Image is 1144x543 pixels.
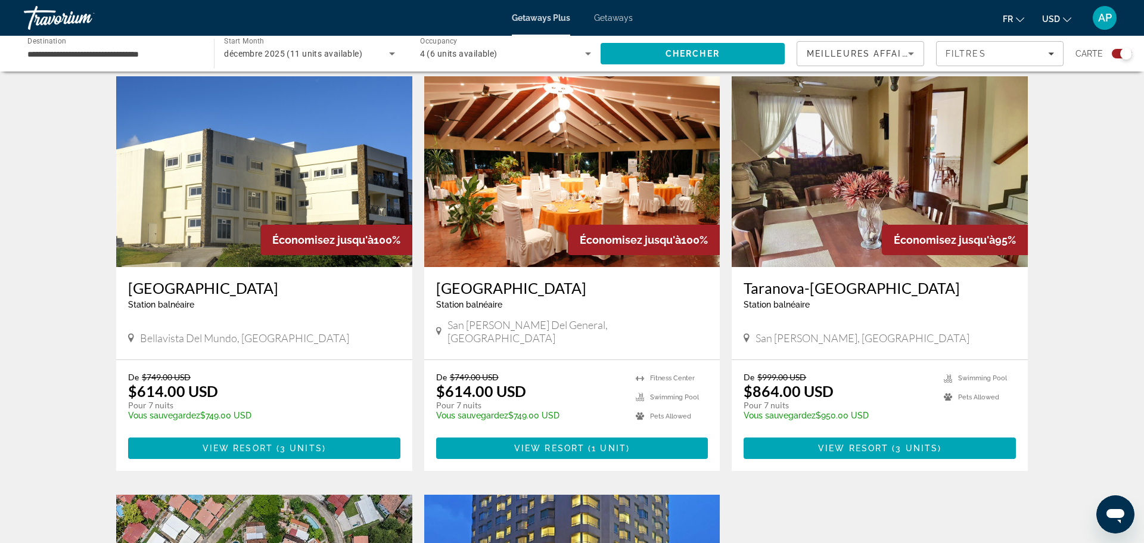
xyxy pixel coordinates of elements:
button: Change currency [1042,10,1071,27]
span: $749.00 USD [142,372,191,382]
span: Économisez jusqu'à [580,234,681,246]
span: ( ) [585,443,630,453]
iframe: Bouton de lancement de la fenêtre de messagerie [1096,495,1134,533]
a: Taranova-[GEOGRAPHIC_DATA] [744,279,1016,297]
span: View Resort [203,443,273,453]
span: Chercher [666,49,720,58]
button: Filters [936,41,1064,66]
button: Change language [1003,10,1024,27]
p: $614.00 USD [128,382,218,400]
a: [GEOGRAPHIC_DATA] [436,279,708,297]
span: Vous sauvegardez [744,411,816,420]
span: Fitness Center [650,374,695,382]
p: $749.00 USD [436,411,624,420]
span: 3 units [896,443,938,453]
img: Horizonte Hotel Spa & Resort [116,76,412,267]
span: décembre 2025 (11 units available) [224,49,362,58]
span: Destination [27,36,66,45]
span: San [PERSON_NAME] del General, [GEOGRAPHIC_DATA] [447,318,708,345]
input: Select destination [27,47,198,61]
span: Pets Allowed [958,393,999,401]
a: Getaways Plus [512,13,570,23]
p: $950.00 USD [744,411,932,420]
span: Swimming Pool [958,374,1007,382]
span: AP [1098,12,1112,24]
span: De [128,372,139,382]
span: Station balnéaire [436,300,502,309]
span: View Resort [514,443,585,453]
a: [GEOGRAPHIC_DATA] [128,279,400,297]
p: Pour 7 nuits [744,400,932,411]
span: Meilleures affaires [807,49,921,58]
span: USD [1042,14,1060,24]
span: San [PERSON_NAME], [GEOGRAPHIC_DATA] [756,331,969,345]
div: 100% [260,225,412,255]
div: 100% [568,225,720,255]
span: 4 (6 units available) [420,49,498,58]
a: Getaways [594,13,633,23]
span: Occupancy [420,37,458,45]
button: Search [601,43,785,64]
p: $864.00 USD [744,382,834,400]
span: Start Month [224,37,264,45]
p: $614.00 USD [436,382,526,400]
span: $999.00 USD [757,372,806,382]
span: Carte [1075,45,1103,62]
span: Station balnéaire [744,300,810,309]
span: Vous sauvegardez [128,411,200,420]
span: Pets Allowed [650,412,691,420]
img: Taranova-Villas Palmas [732,76,1028,267]
span: Économisez jusqu'à [894,234,995,246]
a: Travorium [24,2,143,33]
button: View Resort(1 unit) [436,437,708,459]
span: De [436,372,447,382]
span: fr [1003,14,1013,24]
span: ( ) [273,443,326,453]
button: View Resort(3 units) [128,437,400,459]
p: Pour 7 nuits [436,400,624,411]
span: De [744,372,754,382]
img: Hotel del Sur [424,76,720,267]
span: Swimming Pool [650,393,699,401]
span: Filtres [946,49,986,58]
span: 1 unit [592,443,626,453]
mat-select: Sort by [807,46,914,61]
span: View Resort [818,443,888,453]
button: View Resort(3 units) [744,437,1016,459]
p: $749.00 USD [128,411,388,420]
span: Vous sauvegardez [436,411,508,420]
span: ( ) [888,443,941,453]
button: User Menu [1089,5,1120,30]
p: Pour 7 nuits [128,400,388,411]
span: Économisez jusqu'à [272,234,374,246]
span: 3 units [280,443,322,453]
div: 95% [882,225,1028,255]
span: Station balnéaire [128,300,194,309]
span: $749.00 USD [450,372,499,382]
span: Bellavista del Mundo, [GEOGRAPHIC_DATA] [140,331,349,345]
